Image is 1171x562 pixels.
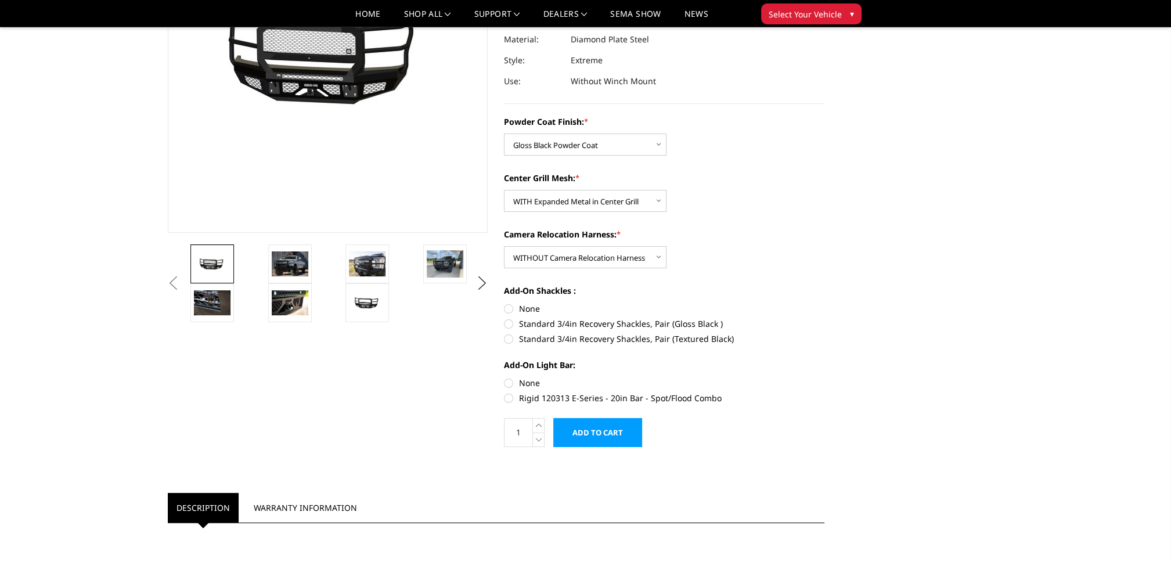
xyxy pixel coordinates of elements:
[194,290,230,315] img: 2017-2022 Ford F250-350 - FT Series - Extreme Front Bumper
[571,50,603,71] dd: Extreme
[349,294,385,312] img: 2017-2022 Ford F250-350 - FT Series - Extreme Front Bumper
[504,359,824,371] label: Add-On Light Bar:
[571,71,656,92] dd: Without Winch Mount
[761,3,862,24] button: Select Your Vehicle
[504,116,824,128] label: Powder Coat Finish:
[355,10,380,27] a: Home
[245,493,366,523] a: Warranty Information
[543,10,588,27] a: Dealers
[474,10,520,27] a: Support
[404,10,451,27] a: shop all
[272,251,308,276] img: 2017-2022 Ford F250-350 - FT Series - Extreme Front Bumper
[349,251,385,276] img: 2017-2022 Ford F250-350 - FT Series - Extreme Front Bumper
[553,418,642,447] input: Add to Cart
[168,493,239,523] a: Description
[571,29,649,50] dd: Diamond Plate Steel
[504,284,824,297] label: Add-On Shackles :
[504,71,562,92] dt: Use:
[850,8,854,20] span: ▾
[504,302,824,315] label: None
[610,10,661,27] a: SEMA Show
[504,333,824,345] label: Standard 3/4in Recovery Shackles, Pair (Textured Black)
[165,275,182,292] button: Previous
[504,172,824,184] label: Center Grill Mesh:
[504,228,824,240] label: Camera Relocation Harness:
[504,29,562,50] dt: Material:
[684,10,708,27] a: News
[504,50,562,71] dt: Style:
[473,275,491,292] button: Next
[504,318,824,330] label: Standard 3/4in Recovery Shackles, Pair (Gloss Black )
[504,392,824,404] label: Rigid 120313 E-Series - 20in Bar - Spot/Flood Combo
[427,250,463,278] img: 2017-2022 Ford F250-350 - FT Series - Extreme Front Bumper
[769,8,842,20] span: Select Your Vehicle
[504,377,824,389] label: None
[272,290,308,315] img: 2017-2022 Ford F250-350 - FT Series - Extreme Front Bumper
[194,255,230,273] img: 2017-2022 Ford F250-350 - FT Series - Extreme Front Bumper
